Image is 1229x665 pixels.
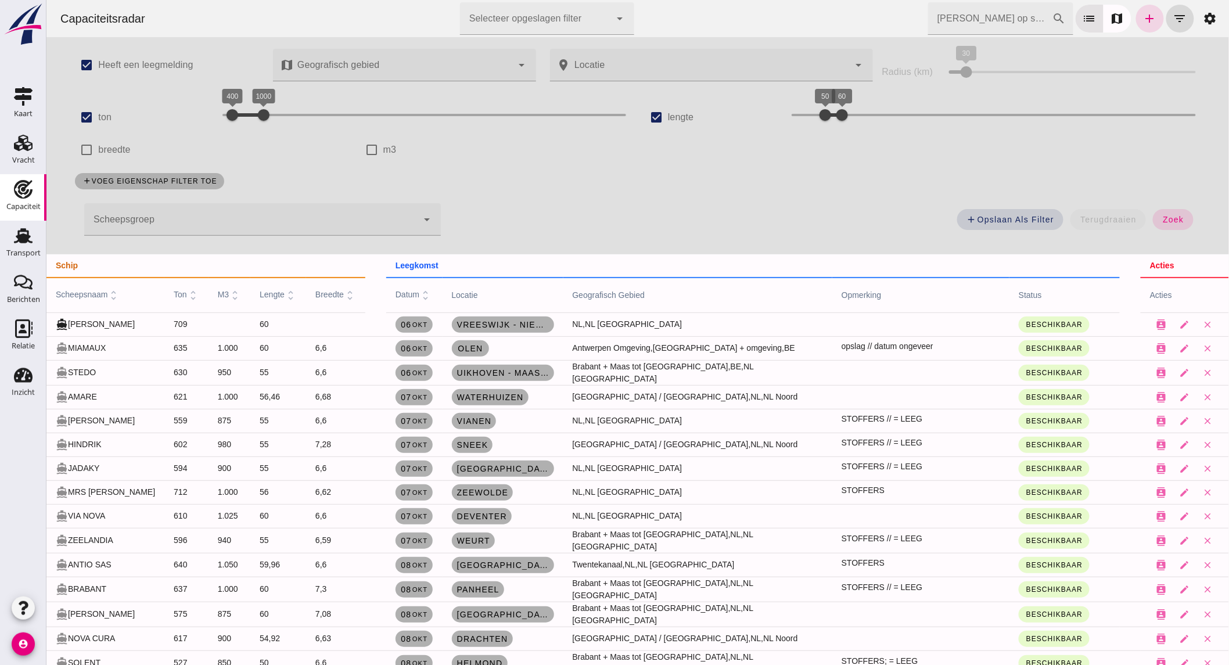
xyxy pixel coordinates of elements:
[786,278,963,312] th: opmerking
[972,631,1043,647] button: Beschikbaar
[260,360,319,385] td: 6,6
[411,344,436,353] span: Olen
[365,489,382,496] small: okt
[260,627,319,650] td: 6,63
[972,484,1043,501] button: Beschikbaar
[405,461,508,477] a: [GEOGRAPHIC_DATA]
[118,336,162,360] td: 635
[5,10,108,27] div: Capaciteitsradar
[204,577,260,602] td: 60
[354,610,381,619] span: 08
[1156,560,1167,570] i: close
[365,441,382,448] small: okt
[260,504,319,528] td: 6,6
[365,635,382,642] small: okt
[28,173,177,189] button: voeg eigenschap filter toe
[911,209,1017,230] button: Opslaan als filter
[1156,440,1167,450] i: close
[365,321,382,328] small: okt
[9,534,109,547] div: ZEELANDIA
[52,134,84,166] label: breedte
[354,585,381,594] span: 08
[1033,215,1090,224] span: terugdraaien
[1110,487,1120,498] i: contacts
[204,385,260,409] td: 56,46
[469,58,483,72] i: arrow_drop_down
[972,557,1043,573] button: Beschikbaar
[118,456,162,480] td: 594
[118,385,162,409] td: 621
[12,342,35,350] div: Relatie
[972,340,1043,357] button: Beschikbaar
[349,557,386,573] a: 08okt
[405,437,447,453] a: Sneek
[405,413,450,429] a: Vianen
[204,528,260,553] td: 55
[775,91,782,102] div: 50
[1156,609,1167,620] i: close
[204,553,260,577] td: 59,96
[972,606,1043,623] button: Beschikbaar
[806,58,820,72] i: Open
[972,389,1043,405] button: Beschikbaar
[979,610,1036,619] span: Beschikbaar
[365,513,382,520] small: okt
[260,528,319,553] td: 6,59
[118,553,162,577] td: 640
[979,344,1036,353] span: Beschikbaar
[354,488,381,497] span: 07
[1133,511,1144,522] i: edit
[9,415,109,427] div: [PERSON_NAME]
[297,289,310,301] i: unfold_more
[162,504,204,528] td: 1.025
[9,290,74,299] span: scheepsnaam
[162,528,204,553] td: 940
[405,581,458,598] a: Panheel
[349,533,386,549] a: 07okt
[1156,343,1167,354] i: close
[365,586,382,593] small: okt
[337,134,350,166] label: m3
[365,465,382,472] small: okt
[1133,584,1144,595] i: edit
[9,342,109,355] div: MIAMAUX
[795,437,876,449] span: STOFFERS // = LEEG
[12,156,35,164] div: Vracht
[410,585,453,594] span: Panheel
[12,389,35,396] div: Inzicht
[410,320,503,329] span: Vreeswijk - Nieuwegein
[410,464,503,473] span: [GEOGRAPHIC_DATA]
[410,488,462,497] span: Zeewolde
[606,343,738,353] span: [GEOGRAPHIC_DATA] + omgeving,
[1156,511,1167,522] i: close
[1133,440,1144,450] i: edit
[979,465,1036,473] span: Beschikbaar
[349,631,386,647] a: 08okt
[795,484,838,497] span: STOFFERS
[972,461,1043,477] button: Beschikbaar
[118,409,162,433] td: 559
[405,484,467,501] a: Zeewolde
[1157,12,1171,26] i: settings
[979,488,1036,497] span: Beschikbaar
[9,438,109,451] div: HINDRIK
[354,440,381,450] span: 07
[238,289,250,301] i: unfold_more
[35,177,44,185] i: add
[365,369,382,376] small: okt
[162,336,204,360] td: 1.000
[9,583,109,596] div: BRABANT
[396,278,517,312] th: locatie
[1156,319,1167,330] i: close
[349,365,386,381] a: 06okt
[118,312,162,336] td: 709
[410,512,461,521] span: Deventer
[260,433,319,456] td: 7,28
[365,345,382,352] small: okt
[738,343,749,353] span: BE
[972,437,1043,453] button: Beschikbaar
[204,456,260,480] td: 55
[920,214,930,225] i: add
[979,441,1036,449] span: Beschikbaar
[1133,609,1144,620] i: edit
